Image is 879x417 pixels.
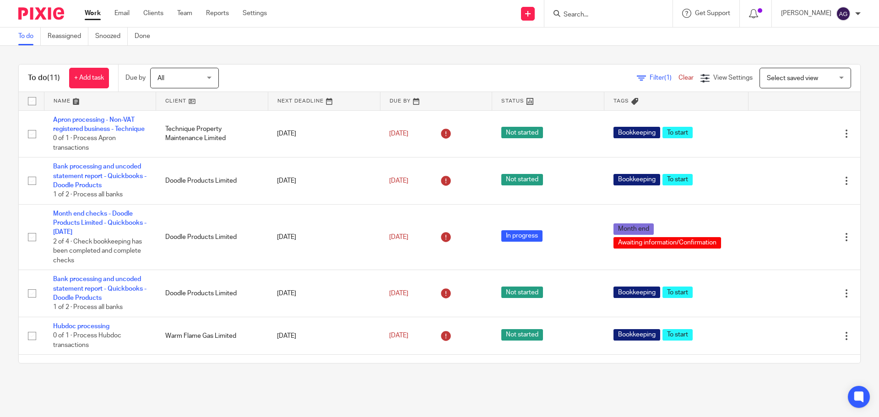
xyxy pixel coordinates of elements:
[69,68,109,88] a: + Add task
[501,329,543,341] span: Not started
[135,27,157,45] a: Done
[268,270,380,317] td: [DATE]
[143,9,163,18] a: Clients
[206,9,229,18] a: Reports
[177,9,192,18] a: Team
[28,73,60,83] h1: To do
[501,174,543,185] span: Not started
[650,75,678,81] span: Filter
[18,7,64,20] img: Pixie
[268,355,380,387] td: [DATE]
[156,317,268,354] td: Warm Flame Gas Limited
[18,27,41,45] a: To do
[53,135,116,151] span: 0 of 1 · Process Apron transactions
[53,333,121,349] span: 0 of 1 · Process Hubdoc transactions
[156,157,268,205] td: Doodle Products Limited
[53,276,146,301] a: Bank processing and uncoded statement report - Quickbooks - Doodle Products
[613,287,660,298] span: Bookkeeping
[389,290,408,297] span: [DATE]
[662,287,693,298] span: To start
[125,73,146,82] p: Due by
[53,304,123,311] span: 1 of 2 · Process all banks
[53,238,142,264] span: 2 of 4 · Check bookkeeping has been completed and complete checks
[114,9,130,18] a: Email
[243,9,267,18] a: Settings
[389,333,408,339] span: [DATE]
[664,75,672,81] span: (1)
[662,127,693,138] span: To start
[767,75,818,81] span: Select saved view
[563,11,645,19] input: Search
[268,204,380,270] td: [DATE]
[53,323,109,330] a: Hubdoc processing
[695,10,730,16] span: Get Support
[613,174,660,185] span: Bookkeeping
[662,329,693,341] span: To start
[156,355,268,387] td: Complete Office Support Bookkeeping Ltd
[156,204,268,270] td: Doodle Products Limited
[268,157,380,205] td: [DATE]
[53,211,146,236] a: Month end checks - Doodle Products Limited - Quickbooks - [DATE]
[156,110,268,157] td: Technique Property Maintenance Limited
[268,317,380,354] td: [DATE]
[48,27,88,45] a: Reassigned
[389,234,408,240] span: [DATE]
[156,270,268,317] td: Doodle Products Limited
[501,287,543,298] span: Not started
[389,178,408,184] span: [DATE]
[53,117,145,132] a: Apron processing - Non-VAT registered business - Technique
[501,230,543,242] span: In progress
[781,9,831,18] p: [PERSON_NAME]
[613,237,721,249] span: Awaiting information/Confirmation
[613,98,629,103] span: Tags
[501,127,543,138] span: Not started
[85,9,101,18] a: Work
[613,329,660,341] span: Bookkeeping
[53,191,123,198] span: 1 of 2 · Process all banks
[613,223,654,235] span: Month end
[157,75,164,81] span: All
[47,74,60,81] span: (11)
[613,127,660,138] span: Bookkeeping
[95,27,128,45] a: Snoozed
[268,110,380,157] td: [DATE]
[389,130,408,137] span: [DATE]
[662,174,693,185] span: To start
[53,163,146,189] a: Bank processing and uncoded statement report - Quickbooks - Doodle Products
[678,75,694,81] a: Clear
[836,6,851,21] img: svg%3E
[713,75,753,81] span: View Settings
